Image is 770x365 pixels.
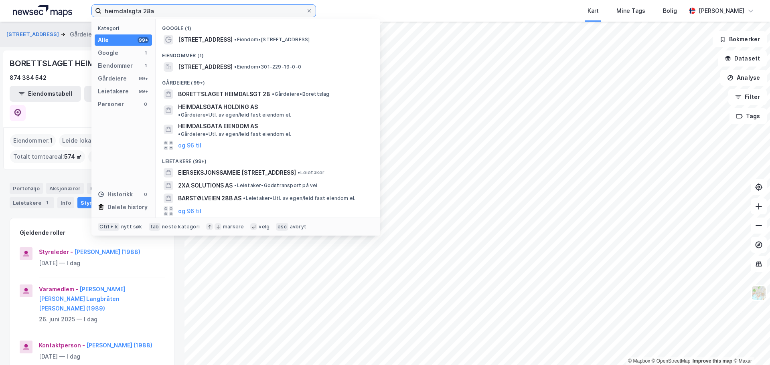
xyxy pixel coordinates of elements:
[10,134,56,147] div: Eiendommer :
[156,152,380,166] div: Leietakere (99+)
[10,86,81,102] button: Eiendomstabell
[10,183,43,194] div: Portefølje
[70,30,94,39] div: Gårdeier
[64,152,82,161] span: 574 ㎡
[730,327,770,365] iframe: Chat Widget
[178,131,180,137] span: •
[138,88,149,95] div: 99+
[142,101,149,107] div: 0
[59,134,116,147] div: Leide lokasjoner :
[234,36,237,42] span: •
[234,182,237,188] span: •
[178,141,201,150] button: og 96 til
[234,36,310,43] span: Eiendom • [STREET_ADDRESS]
[57,197,74,208] div: Info
[234,64,237,70] span: •
[178,112,180,118] span: •
[751,285,766,300] img: Z
[276,223,288,231] div: esc
[713,31,767,47] button: Bokmerker
[178,168,296,177] span: EIERSEKSJONSSAMEIE [STREET_ADDRESS]
[46,183,84,194] div: Aksjonærer
[121,224,142,230] div: nytt søk
[6,30,61,38] button: [STREET_ADDRESS]
[720,70,767,86] button: Analyse
[98,190,133,199] div: Historikk
[84,86,156,102] button: Leietakertabell
[628,358,650,364] a: Mapbox
[101,5,306,17] input: Søk på adresse, matrikkel, gårdeiere, leietakere eller personer
[298,169,300,175] span: •
[234,64,301,70] span: Eiendom • 301-229-19-0-0
[50,136,53,145] span: 1
[259,224,269,230] div: velg
[142,191,149,198] div: 0
[223,224,244,230] div: markere
[10,197,54,208] div: Leietakere
[234,182,317,189] span: Leietaker • Godstransport på vei
[98,87,129,96] div: Leietakere
[10,57,139,70] div: BORETTSLAGET HEIMDALSGT 28
[272,91,329,97] span: Gårdeiere • Borettslag
[98,61,133,71] div: Eiendommer
[652,358,691,364] a: OpenStreetMap
[98,99,124,109] div: Personer
[730,327,770,365] div: Kontrollprogram for chat
[162,224,200,230] div: neste kategori
[728,89,767,105] button: Filter
[98,223,120,231] div: Ctrl + k
[10,150,85,163] div: Totalt tomteareal :
[142,50,149,56] div: 1
[272,91,274,97] span: •
[98,48,118,58] div: Google
[178,131,291,137] span: Gårdeiere • Utl. av egen/leid fast eiendom el.
[39,315,165,324] div: 26. juni 2025 — I dag
[663,6,677,16] div: Bolig
[178,112,291,118] span: Gårdeiere • Utl. av egen/leid fast eiendom el.
[20,228,65,238] div: Gjeldende roller
[98,25,152,31] div: Kategori
[138,37,149,43] div: 99+
[13,5,72,17] img: logo.a4113a55bc3d86da70a041830d287a7e.svg
[77,197,110,208] div: Styret
[178,102,258,112] span: HEIMDALSGATA HOLDING AS
[178,62,233,72] span: [STREET_ADDRESS]
[156,19,380,33] div: Google (1)
[693,358,732,364] a: Improve this map
[243,195,245,201] span: •
[178,206,201,216] button: og 96 til
[87,183,136,194] div: Eiendommer
[43,199,51,207] div: 1
[178,194,241,203] span: BARSTØLVEIEN 28B AS
[243,195,355,202] span: Leietaker • Utl. av egen/leid fast eiendom el.
[149,223,161,231] div: tab
[298,169,324,176] span: Leietaker
[39,352,165,361] div: [DATE] — I dag
[588,6,599,16] div: Kart
[142,63,149,69] div: 1
[39,258,165,268] div: [DATE] — I dag
[138,75,149,82] div: 99+
[156,46,380,60] div: Eiendommer (1)
[178,181,233,190] span: 2XA SOLUTIONS AS
[98,74,127,83] div: Gårdeiere
[88,150,161,163] div: Totalt byggareal :
[178,121,258,131] span: HEIMDALSGATA EIENDOM AS
[178,89,270,99] span: BORETTSLAGET HEIMDALSGT 28
[616,6,645,16] div: Mine Tags
[178,35,233,44] span: [STREET_ADDRESS]
[10,73,47,83] div: 874 384 542
[718,50,767,67] button: Datasett
[699,6,744,16] div: [PERSON_NAME]
[156,73,380,88] div: Gårdeiere (99+)
[98,35,109,45] div: Alle
[729,108,767,124] button: Tags
[107,202,148,212] div: Delete history
[290,224,306,230] div: avbryt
